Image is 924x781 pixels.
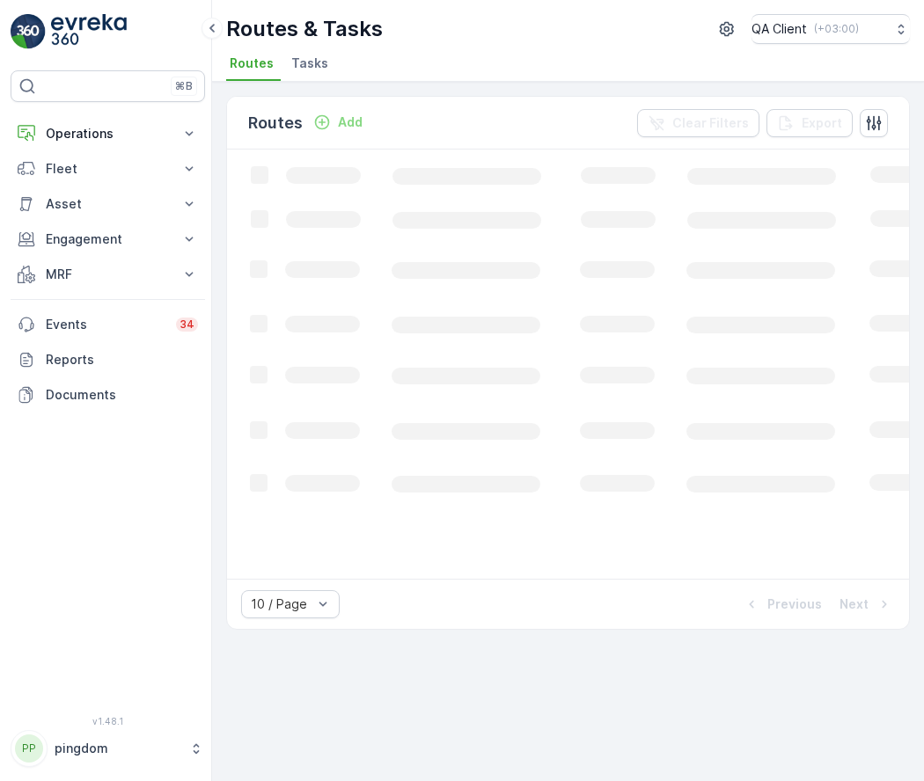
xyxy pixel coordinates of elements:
a: Events34 [11,307,205,342]
span: v 1.48.1 [11,716,205,726]
p: Fleet [46,160,170,178]
button: QA Client(+03:00) [752,14,910,44]
button: Next [838,594,895,615]
button: Fleet [11,151,205,186]
p: ⌘B [175,79,193,93]
p: MRF [46,266,170,283]
p: Add [338,113,363,131]
p: Clear Filters [672,114,749,132]
img: logo [11,14,46,49]
p: Operations [46,125,170,142]
p: Reports [46,351,198,369]
button: Add [306,112,370,133]
button: Clear Filters [637,109,759,137]
button: Export [766,109,853,137]
p: Events [46,316,165,333]
img: logo_light-DOdMpM7g.png [51,14,127,49]
button: Engagement [11,222,205,257]
p: Next [840,595,869,613]
p: Previous [767,595,822,613]
p: ( +03:00 ) [814,22,859,36]
p: 34 [180,318,194,332]
p: Routes & Tasks [226,15,383,43]
button: Asset [11,186,205,222]
p: Engagement [46,230,170,248]
p: Asset [46,195,170,213]
span: Routes [230,55,274,72]
button: Operations [11,116,205,151]
div: PP [15,734,43,763]
p: Export [802,114,842,132]
button: Previous [741,594,824,615]
a: Reports [11,342,205,377]
button: MRF [11,257,205,292]
button: PPpingdom [11,730,205,767]
p: QA Client [752,20,807,38]
p: pingdom [55,740,180,757]
p: Documents [46,386,198,404]
span: Tasks [291,55,328,72]
p: Routes [248,111,303,135]
a: Documents [11,377,205,412]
